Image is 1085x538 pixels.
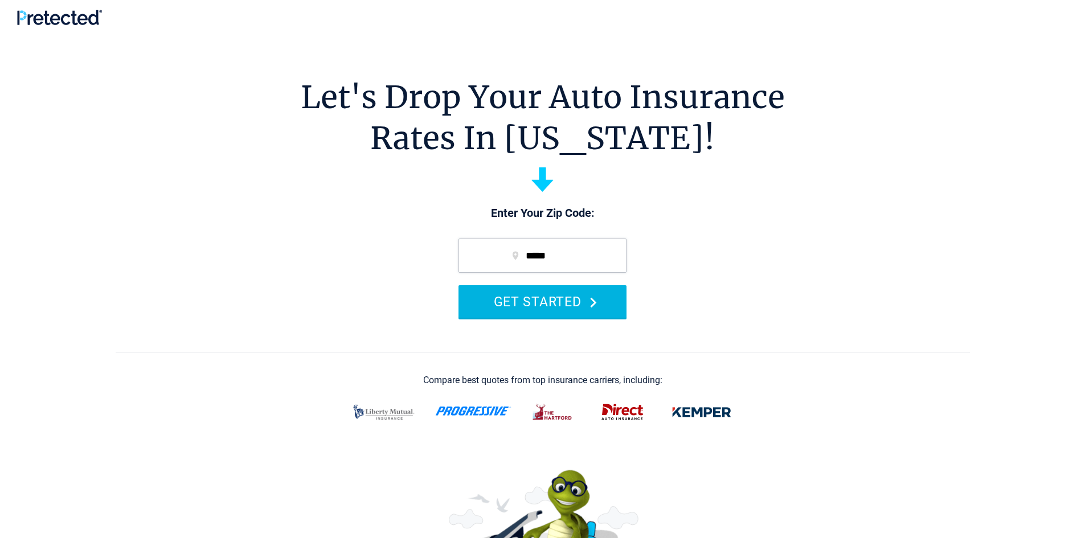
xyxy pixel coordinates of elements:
[447,206,638,221] p: Enter Your Zip Code:
[17,10,102,25] img: Pretected Logo
[346,397,421,427] img: liberty
[458,285,627,318] button: GET STARTED
[423,375,662,385] div: Compare best quotes from top insurance carriers, including:
[458,239,627,273] input: zip code
[435,406,511,416] img: progressive
[664,397,739,427] img: kemper
[595,397,650,427] img: direct
[525,397,581,427] img: thehartford
[301,77,785,159] h1: Let's Drop Your Auto Insurance Rates In [US_STATE]!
